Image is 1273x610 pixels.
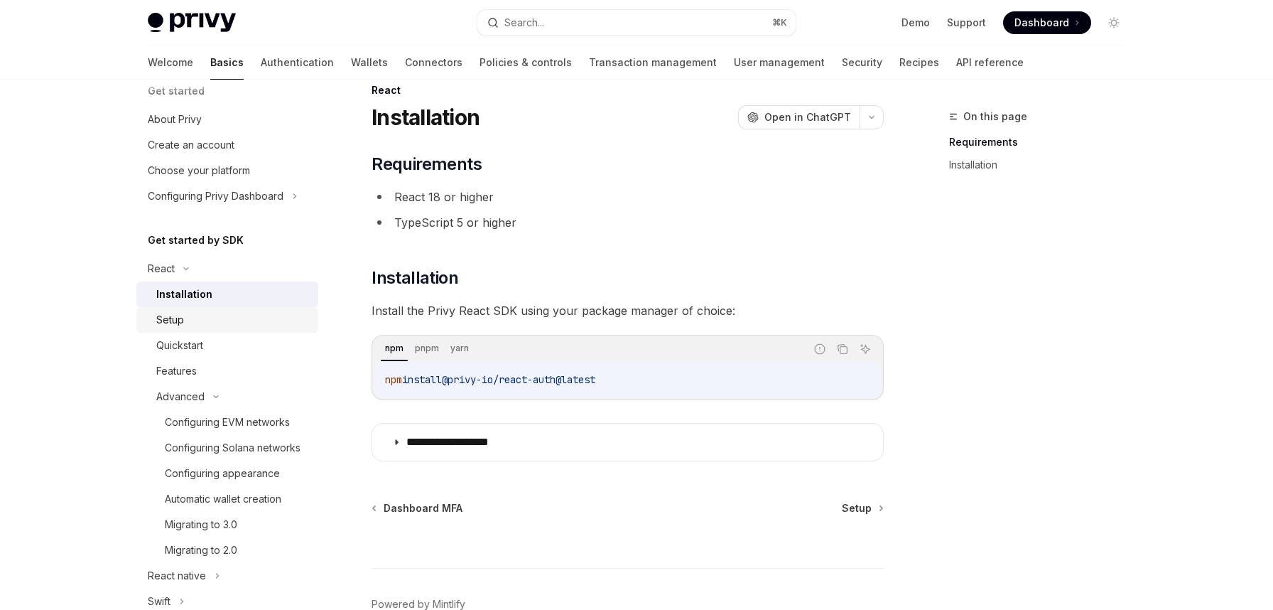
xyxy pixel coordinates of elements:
span: Install the Privy React SDK using your package manager of choice: [372,301,884,321]
div: yarn [446,340,473,357]
div: React [148,260,175,277]
button: Open in ChatGPT [738,105,860,129]
div: Configuring EVM networks [165,414,290,431]
a: Authentication [261,46,334,80]
div: pnpm [411,340,443,357]
span: Dashboard MFA [384,501,462,515]
div: About Privy [148,111,202,128]
a: Configuring Solana networks [136,435,318,461]
div: Swift [148,593,170,610]
a: Configuring appearance [136,461,318,486]
span: Installation [372,267,458,289]
a: Connectors [405,46,462,80]
a: Setup [842,501,882,515]
a: Recipes [899,46,939,80]
div: Installation [156,286,212,303]
span: Open in ChatGPT [764,110,851,124]
a: About Privy [136,107,318,132]
a: Requirements [949,131,1137,154]
a: Policies & controls [480,46,572,80]
a: Wallets [351,46,388,80]
a: Installation [136,282,318,307]
span: Setup [842,501,872,515]
span: ⌘ K [772,17,787,28]
a: Demo [901,16,930,30]
div: Configuring appearance [165,465,280,482]
div: Migrating to 2.0 [165,542,237,559]
button: Copy the contents from the code block [833,340,852,358]
li: TypeScript 5 or higher [372,213,884,232]
div: Choose your platform [148,162,250,179]
div: Search... [504,14,544,31]
a: Welcome [148,46,193,80]
div: Configuring Privy Dashboard [148,188,283,205]
button: Report incorrect code [811,340,829,358]
div: React [372,83,884,97]
a: Dashboard MFA [373,501,462,515]
a: API reference [956,46,1024,80]
h5: Get started by SDK [148,232,244,249]
div: Advanced [156,388,205,405]
a: Migrating to 2.0 [136,537,318,563]
div: npm [381,340,408,357]
a: Transaction management [589,46,717,80]
span: install [402,373,442,386]
div: Features [156,363,197,380]
div: React native [148,567,206,584]
span: Dashboard [1014,16,1069,30]
a: Basics [210,46,244,80]
button: Toggle dark mode [1103,11,1125,34]
a: Migrating to 3.0 [136,512,318,537]
a: Choose your platform [136,158,318,183]
li: React 18 or higher [372,187,884,207]
div: Migrating to 3.0 [165,516,237,533]
button: Ask AI [856,340,874,358]
div: Automatic wallet creation [165,491,281,508]
a: Support [947,16,986,30]
a: Security [842,46,882,80]
h1: Installation [372,105,480,130]
a: Configuring EVM networks [136,410,318,435]
a: Setup [136,307,318,333]
div: Create an account [148,137,234,154]
span: Requirements [372,153,482,176]
span: On this page [963,108,1027,125]
a: Create an account [136,132,318,158]
div: Configuring Solana networks [165,439,300,456]
a: User management [734,46,825,80]
a: Installation [949,154,1137,176]
a: Features [136,358,318,384]
a: Quickstart [136,333,318,358]
div: Setup [156,311,184,328]
a: Automatic wallet creation [136,486,318,512]
img: light logo [148,13,236,33]
a: Dashboard [1003,11,1091,34]
span: @privy-io/react-auth@latest [442,373,595,386]
button: Search...⌘K [477,10,796,36]
span: npm [385,373,402,386]
div: Quickstart [156,337,203,354]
